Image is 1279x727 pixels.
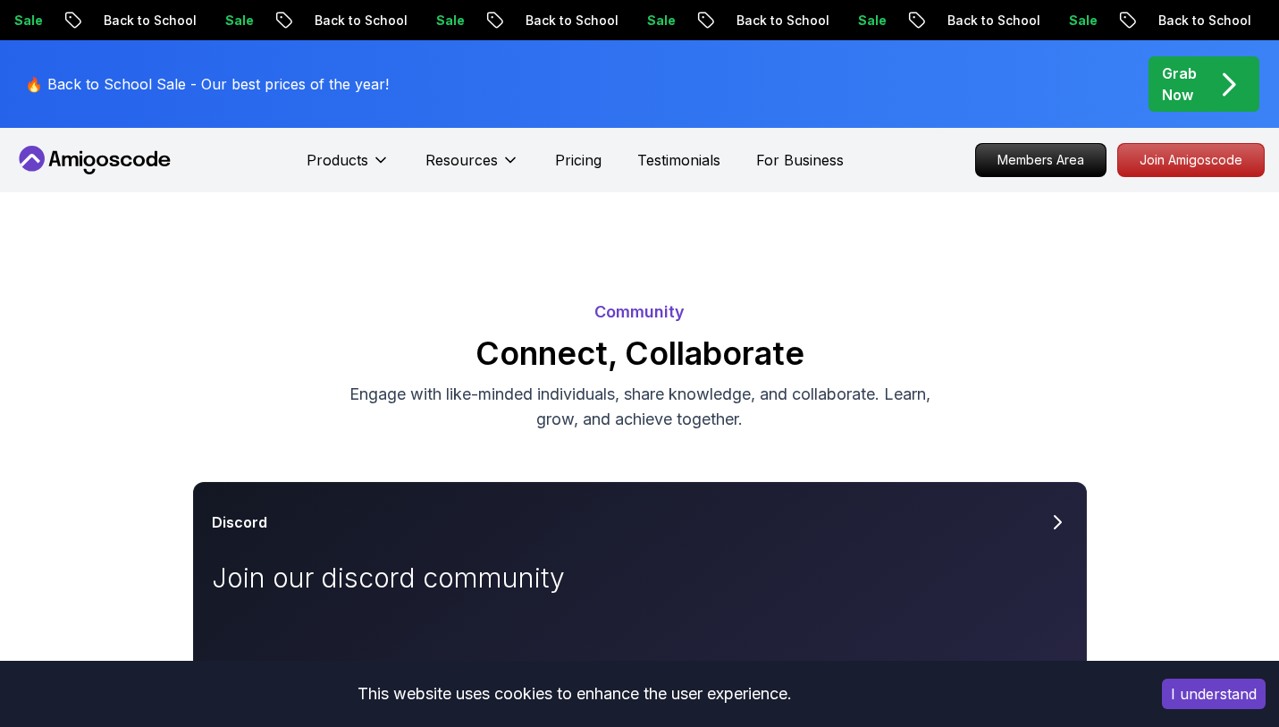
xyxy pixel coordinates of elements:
p: Products [307,149,368,171]
p: Sale [1054,12,1111,30]
p: Back to School [932,12,1054,30]
button: Products [307,149,390,185]
h3: Discord [212,511,267,533]
p: Back to School [299,12,421,30]
div: This website uses cookies to enhance the user experience. [13,674,1135,714]
a: For Business [756,149,844,171]
p: Sale [210,12,267,30]
p: Back to School [88,12,210,30]
p: Members Area [976,144,1106,176]
p: Sale [421,12,478,30]
a: Testimonials [637,149,720,171]
p: Sale [632,12,689,30]
p: Back to School [721,12,843,30]
p: Resources [425,149,498,171]
p: Community [14,300,1266,325]
p: Back to School [1143,12,1265,30]
button: Accept cookies [1162,679,1266,709]
p: Grab Now [1162,63,1197,106]
p: Back to School [510,12,632,30]
p: Join our discord community [212,562,614,594]
h2: Connect, Collaborate [14,335,1266,371]
p: Join Amigoscode [1118,144,1264,176]
a: Pricing [555,149,602,171]
button: Resources [425,149,519,185]
p: Engage with like-minded individuals, share knowledge, and collaborate. Learn, grow, and achieve t... [340,382,940,432]
a: Join Amigoscode [1117,143,1265,177]
p: Sale [843,12,900,30]
a: Members Area [975,143,1107,177]
p: 🔥 Back to School Sale - Our best prices of the year! [25,73,389,95]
